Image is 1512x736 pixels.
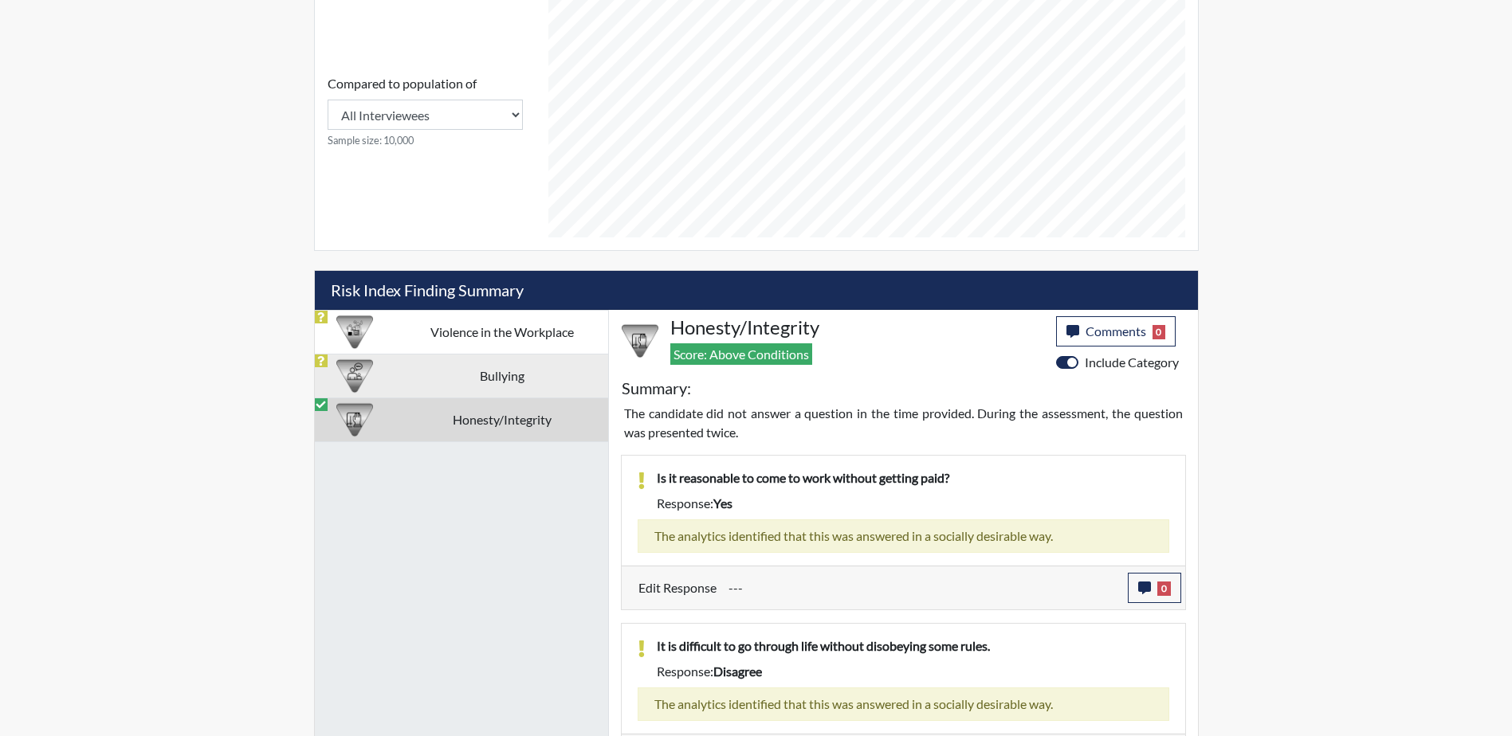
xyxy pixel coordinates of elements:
td: Bullying [395,354,607,397]
label: Compared to population of [328,74,477,93]
label: Include Category [1085,353,1179,372]
span: yes [713,495,732,511]
td: Violence in the Workplace [395,310,607,354]
div: Response: [645,494,1181,513]
div: The analytics identified that this was answered in a socially desirable way. [638,687,1169,721]
span: 0 [1157,581,1171,596]
div: The analytics identified that this was answered in a socially desirable way. [638,519,1169,553]
span: disagree [713,664,762,679]
div: Consistency Score comparison among population [328,74,523,148]
span: 0 [1153,325,1166,339]
button: Comments0 [1056,316,1176,346]
h4: Honesty/Integrity [670,316,1044,339]
img: CATEGORY%20ICON-11.a5f294f4.png [622,323,658,359]
small: Sample size: 10,000 [328,133,523,148]
label: Edit Response [638,573,717,603]
img: CATEGORY%20ICON-04.6d01e8fa.png [336,358,373,394]
h5: Risk Index Finding Summary [315,271,1198,310]
h5: Summary: [622,378,691,397]
p: Is it reasonable to come to work without getting paid? [657,468,1169,487]
img: CATEGORY%20ICON-26.eccbb84f.png [336,314,373,350]
span: Score: Above Conditions [670,343,812,365]
span: Comments [1086,323,1146,339]
td: Honesty/Integrity [395,397,607,441]
img: CATEGORY%20ICON-11.a5f294f4.png [336,401,373,438]
button: 0 [1128,573,1181,603]
p: It is difficult to go through life without disobeying some rules. [657,636,1169,656]
div: Response: [645,662,1181,681]
p: The candidate did not answer a question in the time provided. During the assessment, the question... [624,404,1183,442]
div: Update the test taker's response, the change might impact the score [717,573,1128,603]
